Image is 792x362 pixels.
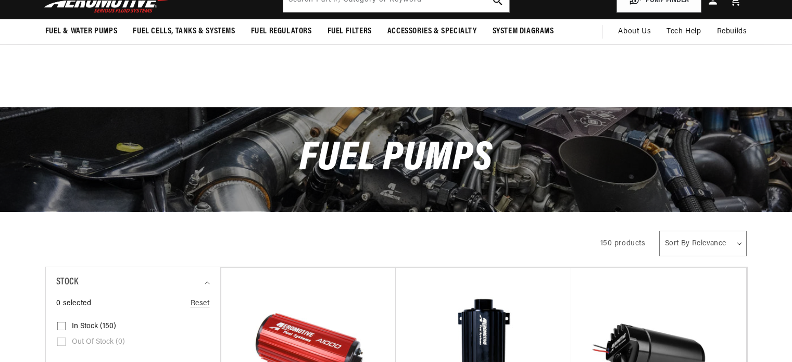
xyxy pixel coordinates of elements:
[600,240,646,247] span: 150 products
[133,26,235,37] span: Fuel Cells, Tanks & Systems
[45,26,118,37] span: Fuel & Water Pumps
[56,267,210,298] summary: Stock (0 selected)
[610,19,659,44] a: About Us
[125,19,243,44] summary: Fuel Cells, Tanks & Systems
[56,275,79,290] span: Stock
[72,322,116,331] span: In stock (150)
[659,19,709,44] summary: Tech Help
[485,19,562,44] summary: System Diagrams
[56,298,92,309] span: 0 selected
[380,19,485,44] summary: Accessories & Specialty
[328,26,372,37] span: Fuel Filters
[299,139,492,180] span: Fuel Pumps
[191,298,210,309] a: Reset
[72,338,125,347] span: Out of stock (0)
[387,26,477,37] span: Accessories & Specialty
[493,26,554,37] span: System Diagrams
[37,19,125,44] summary: Fuel & Water Pumps
[709,19,755,44] summary: Rebuilds
[618,28,651,35] span: About Us
[717,26,747,38] span: Rebuilds
[243,19,320,44] summary: Fuel Regulators
[667,26,701,38] span: Tech Help
[251,26,312,37] span: Fuel Regulators
[320,19,380,44] summary: Fuel Filters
